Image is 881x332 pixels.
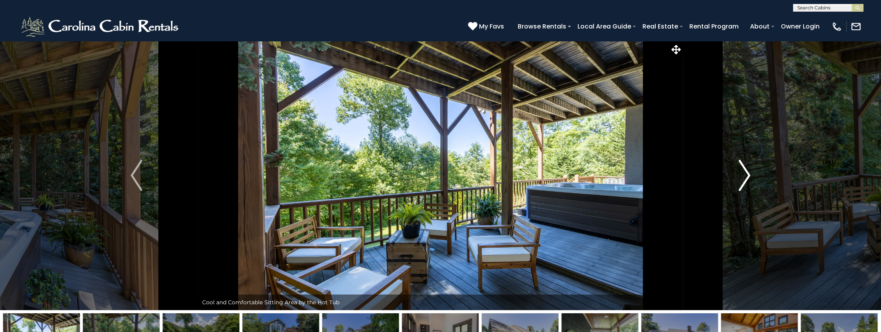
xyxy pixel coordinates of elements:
[746,20,773,33] a: About
[831,21,842,32] img: phone-regular-white.png
[639,20,682,33] a: Real Estate
[479,21,504,31] span: My Favs
[20,15,182,38] img: White-1-2.png
[850,21,861,32] img: mail-regular-white.png
[75,41,198,310] button: Previous
[514,20,570,33] a: Browse Rentals
[683,41,806,310] button: Next
[739,160,750,191] img: arrow
[685,20,743,33] a: Rental Program
[131,160,142,191] img: arrow
[777,20,824,33] a: Owner Login
[198,295,683,310] div: Cool and Comfortable Sitting Area by the Hot Tub
[468,21,506,32] a: My Favs
[574,20,635,33] a: Local Area Guide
